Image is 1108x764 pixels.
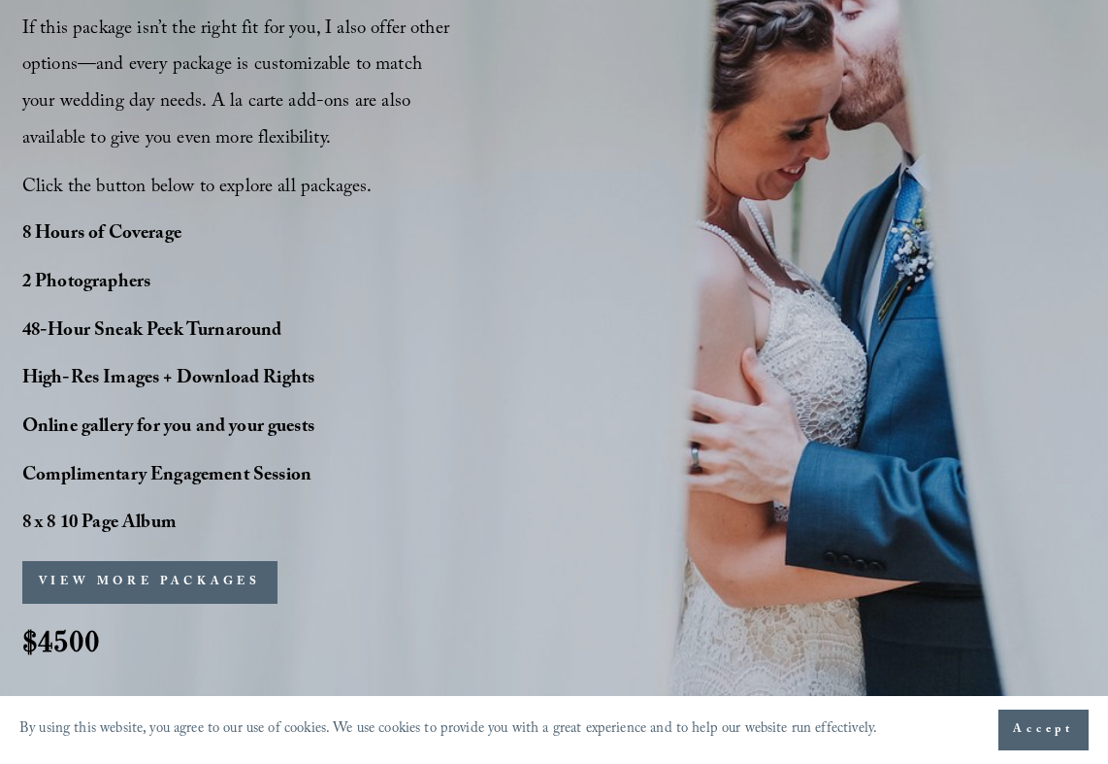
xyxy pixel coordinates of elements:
strong: $4500 [22,621,100,660]
button: VIEW MORE PACKAGES [22,561,277,604]
strong: High-Res Images + Download Rights [22,364,314,395]
button: Accept [998,710,1089,750]
strong: Complimentary Engagement Session [22,461,311,492]
strong: 48-Hour Sneak Peek Turnaround [22,316,282,348]
span: Click the button below to explore all packages. [22,173,373,204]
strong: 8 Hours of Coverage [22,219,181,250]
span: Accept [1013,720,1074,740]
strong: 8 x 8 10 Page Album [22,509,177,540]
strong: Online gallery for you and your guests [22,413,314,444]
strong: 2 Photographers [22,268,150,299]
span: If this package isn’t the right fit for you, I also offer other options—and every package is cust... [22,15,454,155]
p: By using this website, you agree to our use of cookies. We use cookies to provide you with a grea... [19,715,877,744]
